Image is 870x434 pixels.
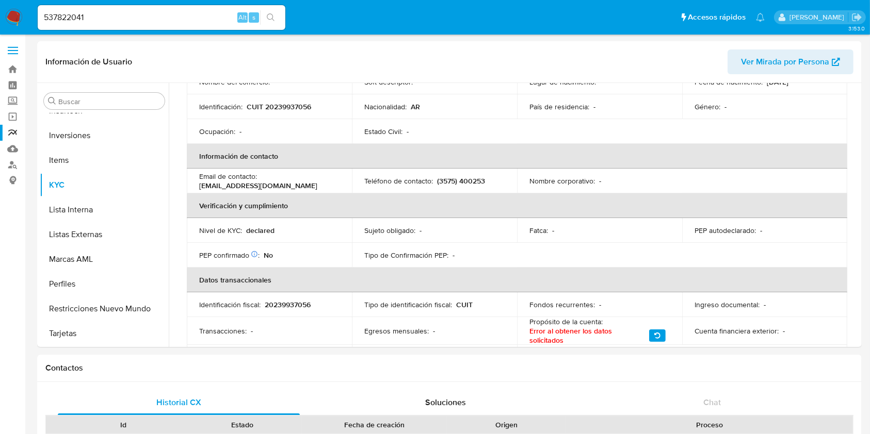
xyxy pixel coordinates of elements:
[599,176,601,186] p: -
[364,226,415,235] p: Sujeto obligado :
[58,97,160,106] input: Buscar
[456,300,473,309] p: CUIT
[364,251,448,260] p: Tipo de Confirmación PEP :
[364,326,429,336] p: Egresos mensuales :
[199,251,260,260] p: PEP confirmado :
[695,326,779,336] p: Cuenta financiera exterior :
[199,326,247,336] p: Transacciones :
[425,396,466,408] span: Soluciones
[593,102,595,111] p: -
[411,102,420,111] p: AR
[71,420,176,430] div: Id
[40,321,169,346] button: Tarjetas
[199,127,235,136] p: Ocupación :
[741,49,829,74] span: Ver Mirada por Persona
[529,226,548,235] p: Fatca :
[156,396,201,408] span: Historial CX
[40,148,169,173] button: Items
[364,127,402,136] p: Estado Civil :
[760,226,762,235] p: -
[190,420,295,430] div: Estado
[246,226,275,235] p: declared
[364,300,452,309] p: Tipo de identificación fiscal :
[40,272,169,296] button: Perfiles
[48,97,56,105] button: Buscar
[40,222,169,247] button: Listas Externas
[364,102,407,111] p: Nacionalidad :
[529,300,595,309] p: Fondos recurrentes :
[420,226,422,235] p: -
[695,300,760,309] p: Ingreso documental :
[573,420,846,430] div: Proceso
[695,226,756,235] p: PEP autodeclarado :
[199,77,270,87] p: Nombre del comercio :
[199,226,242,235] p: Nivel de KYC :
[260,10,281,25] button: search-icon
[728,49,853,74] button: Ver Mirada por Persona
[238,12,247,22] span: Alt
[274,77,276,87] p: -
[40,173,169,197] button: KYC
[453,251,455,260] p: -
[40,123,169,148] button: Inversiones
[600,77,602,87] p: -
[529,317,603,326] p: Propósito de la cuenta :
[529,326,645,345] span: Error al obtener los datos solicitados
[454,420,559,430] div: Origen
[364,77,413,87] p: Soft descriptor :
[264,251,273,260] p: No
[309,420,440,430] div: Fecha de creación
[529,176,595,186] p: Nombre corporativo :
[695,77,763,87] p: Fecha de nacimiento :
[790,12,848,22] p: eliana.eguerrero@mercadolibre.com
[437,176,485,186] p: (3575) 400253
[40,197,169,222] button: Lista Interna
[187,144,847,169] th: Información de contacto
[187,268,847,292] th: Datos transaccionales
[529,102,589,111] p: País de residencia :
[688,12,746,23] span: Accesos rápidos
[756,13,765,22] a: Notificaciones
[199,172,257,181] p: Email de contacto :
[239,127,241,136] p: -
[247,102,311,111] p: CUIT 20239937056
[199,102,243,111] p: Identificación :
[783,326,785,336] p: -
[851,12,862,23] a: Salir
[199,300,261,309] p: Identificación fiscal :
[695,102,720,111] p: Género :
[529,77,596,87] p: Lugar de nacimiento :
[252,12,255,22] span: s
[38,11,285,24] input: Buscar usuario o caso...
[199,181,317,190] p: [EMAIL_ADDRESS][DOMAIN_NAME]
[417,77,419,87] p: -
[251,326,253,336] p: -
[407,127,409,136] p: -
[724,102,727,111] p: -
[703,396,721,408] span: Chat
[187,193,847,218] th: Verificación y cumplimiento
[40,296,169,321] button: Restricciones Nuevo Mundo
[45,57,132,67] h1: Información de Usuario
[599,300,601,309] p: -
[40,247,169,272] button: Marcas AML
[45,363,853,373] h1: Contactos
[764,300,766,309] p: -
[265,300,311,309] p: 20239937056
[433,326,435,336] p: -
[552,226,554,235] p: -
[364,176,433,186] p: Teléfono de contacto :
[767,77,788,87] p: [DATE]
